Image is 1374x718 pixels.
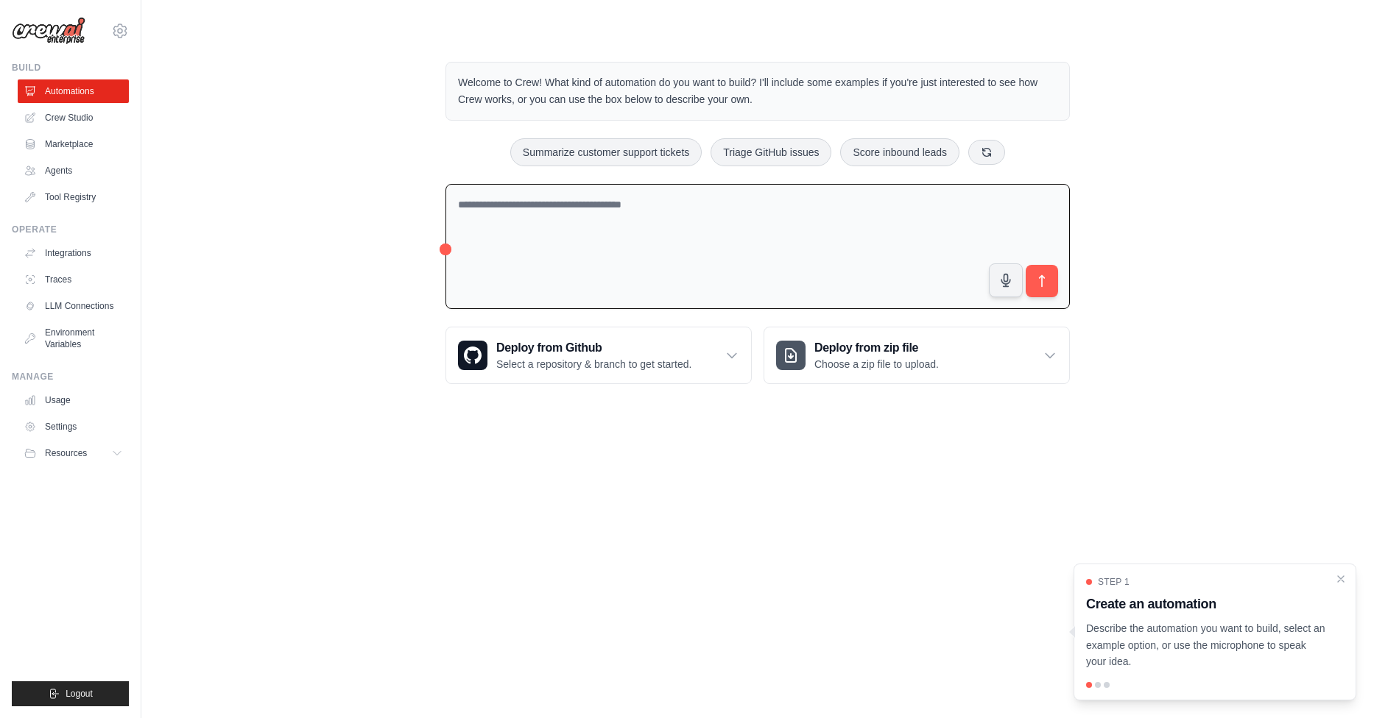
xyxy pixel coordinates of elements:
span: Resources [45,447,87,459]
a: Marketplace [18,132,129,156]
a: Settings [18,415,129,438]
h3: Deploy from zip file [814,339,939,357]
a: Tool Registry [18,185,129,209]
div: Operate [12,224,129,235]
span: Logout [66,688,93,700]
a: Environment Variables [18,321,129,356]
a: Agents [18,159,129,182]
a: Crew Studio [18,106,129,129]
a: Traces [18,268,129,291]
p: Welcome to Crew! What kind of automation do you want to build? I'll include some examples if you'... [458,74,1057,108]
a: LLM Connections [18,294,129,318]
a: Usage [18,388,129,412]
h3: Create an automation [1086,594,1326,614]
h3: Deploy from Github [496,339,691,357]
button: Score inbound leads [840,138,959,166]
button: Close walkthrough [1335,573,1347,585]
button: Resources [18,441,129,465]
a: Automations [18,79,129,103]
p: Choose a zip file to upload. [814,357,939,372]
p: Select a repository & branch to get started. [496,357,691,372]
a: Integrations [18,241,129,265]
p: Describe the automation you want to build, select an example option, or use the microphone to spe... [1086,620,1326,670]
button: Triage GitHub issues [711,138,831,166]
div: Manage [12,371,129,383]
div: Build [12,62,129,74]
img: Logo [12,17,85,45]
span: Step 1 [1098,576,1130,588]
button: Logout [12,681,129,706]
button: Summarize customer support tickets [510,138,702,166]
